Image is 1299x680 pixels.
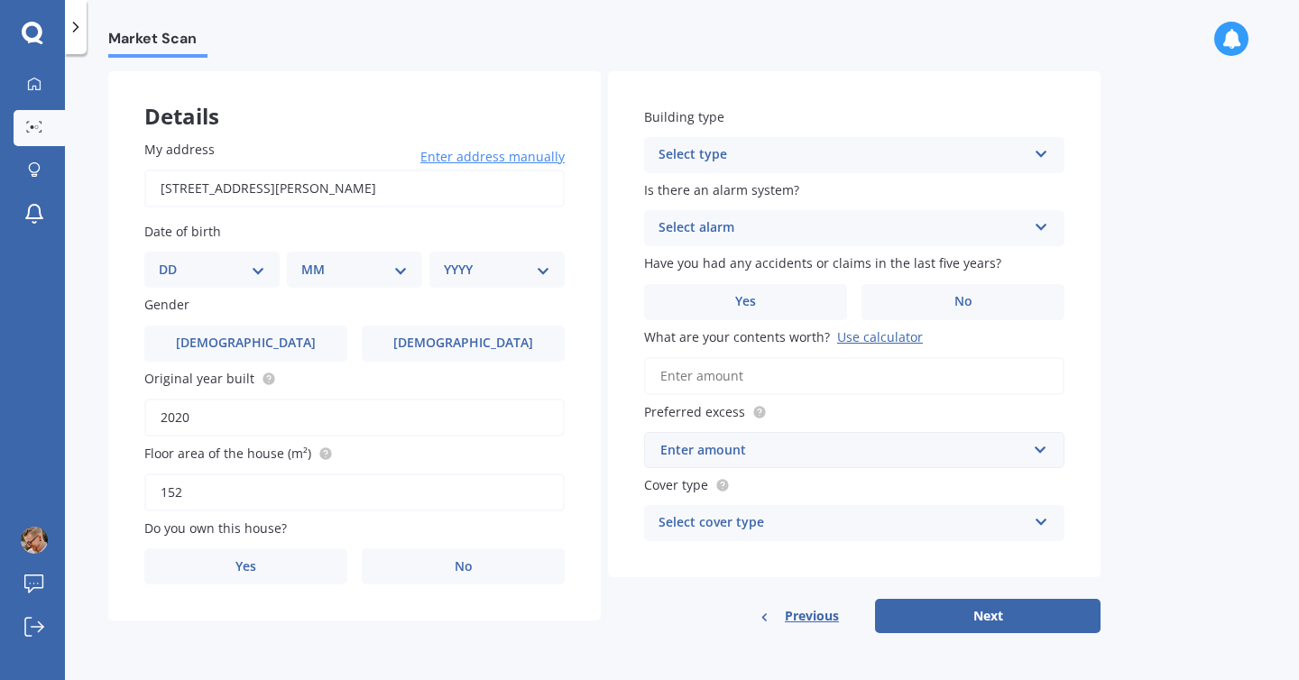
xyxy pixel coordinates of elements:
span: Original year built [144,370,254,387]
span: Is there an alarm system? [644,181,799,198]
span: My address [144,141,215,158]
span: Yes [735,294,756,309]
input: Enter floor area [144,473,565,511]
span: [DEMOGRAPHIC_DATA] [176,335,316,351]
div: Use calculator [837,328,923,345]
span: Floor area of the house (m²) [144,445,311,462]
div: Details [108,71,601,125]
span: Market Scan [108,30,207,54]
div: Enter amount [660,440,1027,460]
span: Preferred excess [644,403,745,420]
input: Enter year [144,399,565,436]
span: What are your contents worth? [644,328,830,345]
input: Enter amount [644,357,1064,395]
span: Do you own this house? [144,519,287,537]
span: Gender [144,297,189,314]
button: Next [875,599,1101,633]
span: No [455,559,473,574]
div: Select cover type [659,512,1027,534]
span: Cover type [644,476,708,493]
input: Enter address [144,170,565,207]
span: Date of birth [144,223,221,240]
span: [DEMOGRAPHIC_DATA] [393,335,533,351]
img: ACg8ocI7duLeyrDOmXb8JzbprBaWyXMR91IHne6w8sTidOzU4DKHOqrM=s96-c [21,527,48,554]
span: Yes [235,559,256,574]
span: Previous [785,602,839,629]
div: Select type [659,144,1027,166]
span: No [954,294,972,309]
span: Enter address manually [420,148,565,166]
span: Have you had any accidents or claims in the last five years? [644,255,1001,272]
div: Select alarm [659,217,1027,239]
span: Building type [644,108,724,125]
